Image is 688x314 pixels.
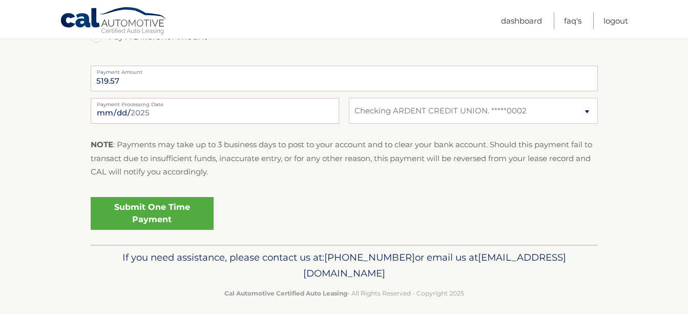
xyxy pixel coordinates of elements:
[91,140,113,149] strong: NOTE
[97,249,591,282] p: If you need assistance, please contact us at: or email us at
[91,138,598,179] p: : Payments may take up to 3 business days to post to your account and to clear your bank account....
[91,66,598,74] label: Payment Amount
[603,12,628,29] a: Logout
[97,288,591,299] p: - All Rights Reserved - Copyright 2025
[91,197,214,230] a: Submit One Time Payment
[91,98,339,124] input: Payment Date
[564,12,581,29] a: FAQ's
[324,251,415,263] span: [PHONE_NUMBER]
[91,98,339,106] label: Payment Processing Date
[91,66,598,91] input: Payment Amount
[60,7,168,36] a: Cal Automotive
[224,289,347,297] strong: Cal Automotive Certified Auto Leasing
[501,12,542,29] a: Dashboard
